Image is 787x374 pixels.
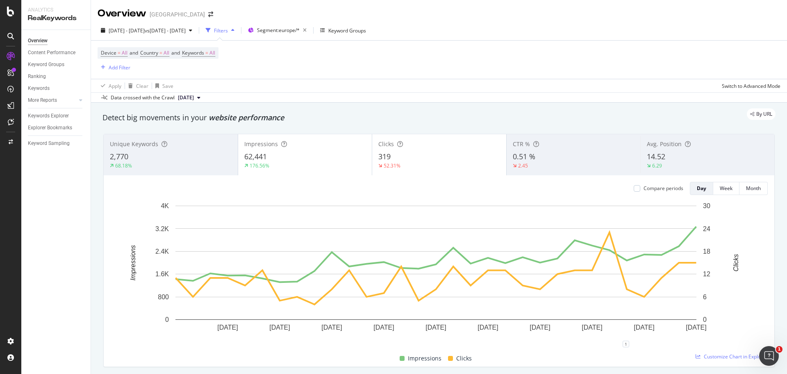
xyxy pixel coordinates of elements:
button: Switch to Advanced Mode [719,79,780,92]
div: Analytics [28,7,84,14]
text: 0 [165,316,169,323]
span: Clicks [456,353,472,363]
button: Apply [98,79,121,92]
span: Impressions [244,140,278,148]
div: 1 [623,341,629,347]
div: arrow-right-arrow-left [208,11,213,17]
div: Week [720,185,732,192]
text: 800 [158,294,169,301]
button: Save [152,79,173,92]
div: Explorer Bookmarks [28,124,72,132]
span: Keywords [182,49,204,56]
text: 0 [703,316,707,323]
div: Content Performance [28,48,75,57]
div: [GEOGRAPHIC_DATA] [150,10,205,18]
text: 12 [703,271,710,278]
div: Apply [109,83,121,89]
text: [DATE] [686,324,706,331]
div: legacy label [747,108,776,120]
span: By URL [756,112,772,117]
div: Keyword Sampling [28,139,70,148]
a: More Reports [28,96,77,105]
text: [DATE] [217,324,238,331]
button: Day [690,182,713,195]
button: Segment:europe/* [245,24,310,37]
span: CTR % [513,140,530,148]
div: RealKeywords [28,14,84,23]
a: Overview [28,37,85,45]
text: [DATE] [530,324,550,331]
div: Data crossed with the Crawl [111,94,175,101]
text: 6 [703,294,707,301]
a: Keyword Sampling [28,139,85,148]
div: Overview [28,37,48,45]
text: 30 [703,202,710,209]
span: All [122,47,127,59]
div: 6.29 [652,162,662,169]
span: Country [140,49,158,56]
a: Explorer Bookmarks [28,124,85,132]
text: [DATE] [478,324,498,331]
span: and [130,49,138,56]
button: Week [713,182,739,195]
div: 68.18% [115,162,132,169]
text: [DATE] [269,324,290,331]
button: Filters [202,24,238,37]
span: 14.52 [647,151,665,161]
span: = [118,49,121,56]
div: Ranking [28,72,46,81]
button: Month [739,182,768,195]
div: Keyword Groups [28,60,64,69]
text: [DATE] [634,324,654,331]
span: [DATE] - [DATE] [109,27,145,34]
a: Keywords Explorer [28,112,85,120]
text: 18 [703,248,710,255]
span: 0.51 % [513,151,535,161]
span: 1 [776,346,782,353]
text: [DATE] [425,324,446,331]
div: Keywords [28,84,50,93]
text: [DATE] [373,324,394,331]
span: Customize Chart in Explorer [704,353,768,360]
a: Ranking [28,72,85,81]
div: 2.45 [518,162,528,169]
div: Clear [136,83,148,89]
text: [DATE] [321,324,342,331]
div: Compare periods [644,185,683,192]
button: Clear [125,79,148,92]
div: Overview [98,7,146,21]
a: Keyword Groups [28,60,85,69]
text: 4K [161,202,169,209]
span: Segment: europe/* [257,27,300,34]
span: Device [101,49,116,56]
button: Add Filter [98,62,130,72]
svg: A chart. [110,202,762,344]
text: Impressions [130,245,136,280]
span: 2,770 [110,151,128,161]
text: Clicks [732,254,739,272]
div: 52.31% [384,162,400,169]
a: Customize Chart in Explorer [696,353,768,360]
text: 2.4K [155,248,169,255]
a: Content Performance [28,48,85,57]
span: All [209,47,215,59]
span: Clicks [378,140,394,148]
button: [DATE] [175,93,204,103]
span: Unique Keywords [110,140,158,148]
span: 2025 Aug. 31st [178,94,194,101]
text: 3.2K [155,225,169,232]
div: Filters [214,27,228,34]
div: Day [697,185,706,192]
div: More Reports [28,96,57,105]
div: Month [746,185,761,192]
text: 24 [703,225,710,232]
span: = [159,49,162,56]
span: and [171,49,180,56]
text: 1.6K [155,271,169,278]
a: Keywords [28,84,85,93]
iframe: Intercom live chat [759,346,779,366]
text: [DATE] [582,324,602,331]
button: [DATE] - [DATE]vs[DATE] - [DATE] [98,24,196,37]
button: Keyword Groups [317,24,369,37]
span: = [205,49,208,56]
